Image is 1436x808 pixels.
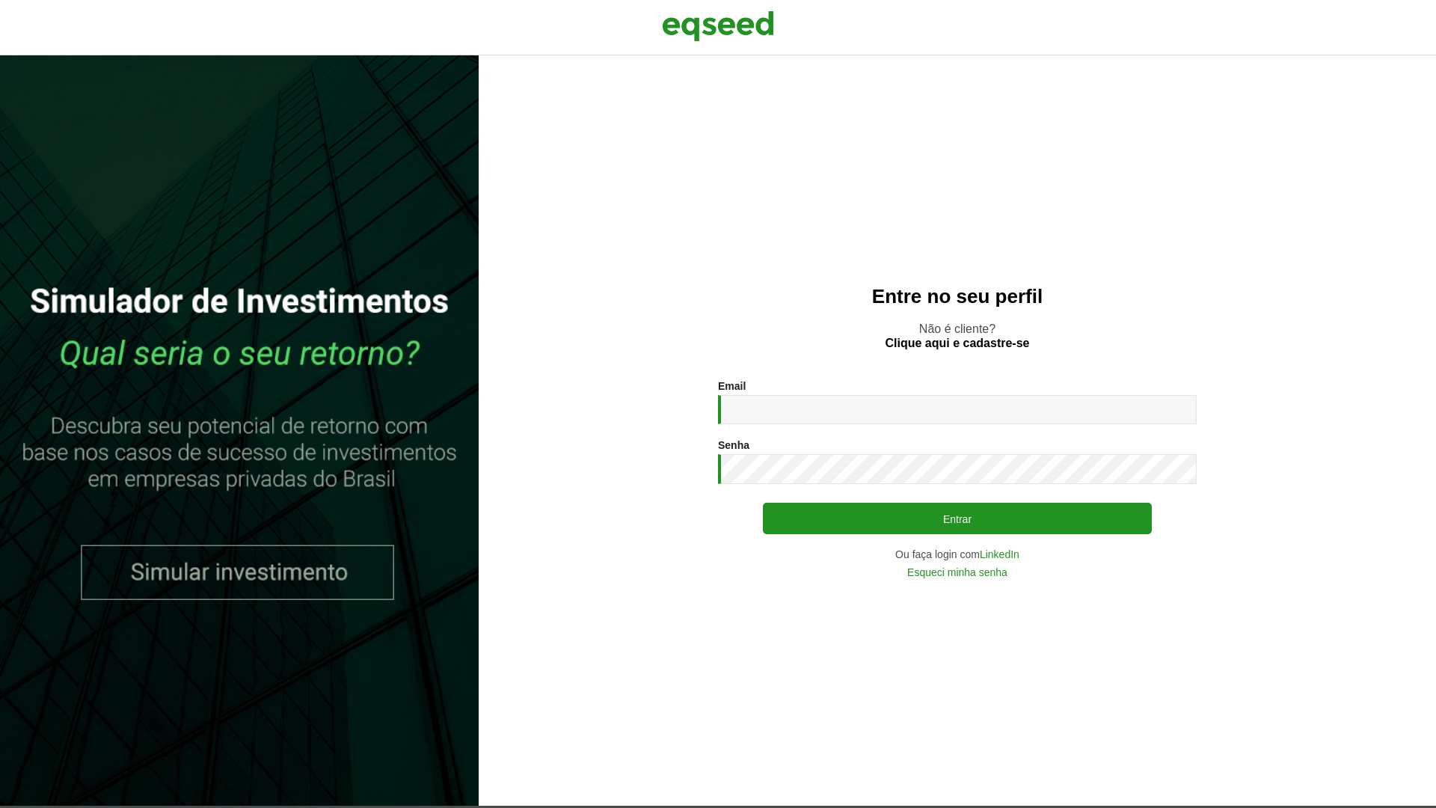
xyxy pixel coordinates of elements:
button: Entrar [763,503,1152,534]
img: EqSeed Logo [662,7,774,45]
a: Clique aqui e cadastre-se [886,337,1030,349]
p: Não é cliente? [509,322,1406,350]
label: Email [718,381,746,391]
a: LinkedIn [980,549,1019,560]
h2: Entre no seu perfil [509,286,1406,307]
label: Senha [718,440,749,450]
div: Ou faça login com [718,549,1197,560]
a: Esqueci minha senha [907,567,1007,578]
